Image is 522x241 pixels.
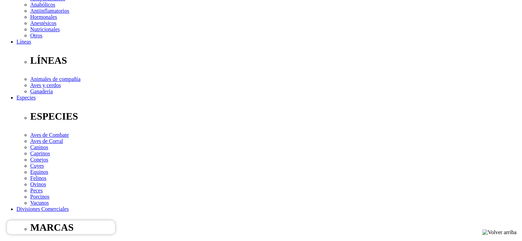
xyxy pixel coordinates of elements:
a: Antiinflamatorios [30,8,69,14]
a: Felinos [30,175,46,181]
a: Peces [30,188,43,193]
a: Hormonales [30,14,57,20]
iframe: Brevo live chat [7,220,115,234]
p: LÍNEAS [30,55,519,66]
a: Cuyes [30,163,44,169]
a: Nutricionales [30,26,60,32]
a: Anestésicos [30,20,56,26]
a: Ganadería [30,88,53,94]
a: Vacunos [30,200,49,206]
img: Volver arriba [482,229,517,236]
a: Especies [16,95,36,100]
a: Caninos [30,144,48,150]
a: Otros [30,33,43,38]
a: Líneas [16,39,31,45]
a: Conejos [30,157,48,162]
a: Animales de compañía [30,76,81,82]
a: Aves de Corral [30,138,63,144]
a: Caprinos [30,150,50,156]
p: MARCAS [30,222,519,233]
a: Divisiones Comerciales [16,206,69,212]
a: Anabólicos [30,2,55,8]
a: Porcinos [30,194,49,200]
a: Equinos [30,169,48,175]
a: Ovinos [30,181,46,187]
p: ESPECIES [30,111,519,122]
a: Aves de Combate [30,132,69,138]
a: Aves y cerdos [30,82,61,88]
